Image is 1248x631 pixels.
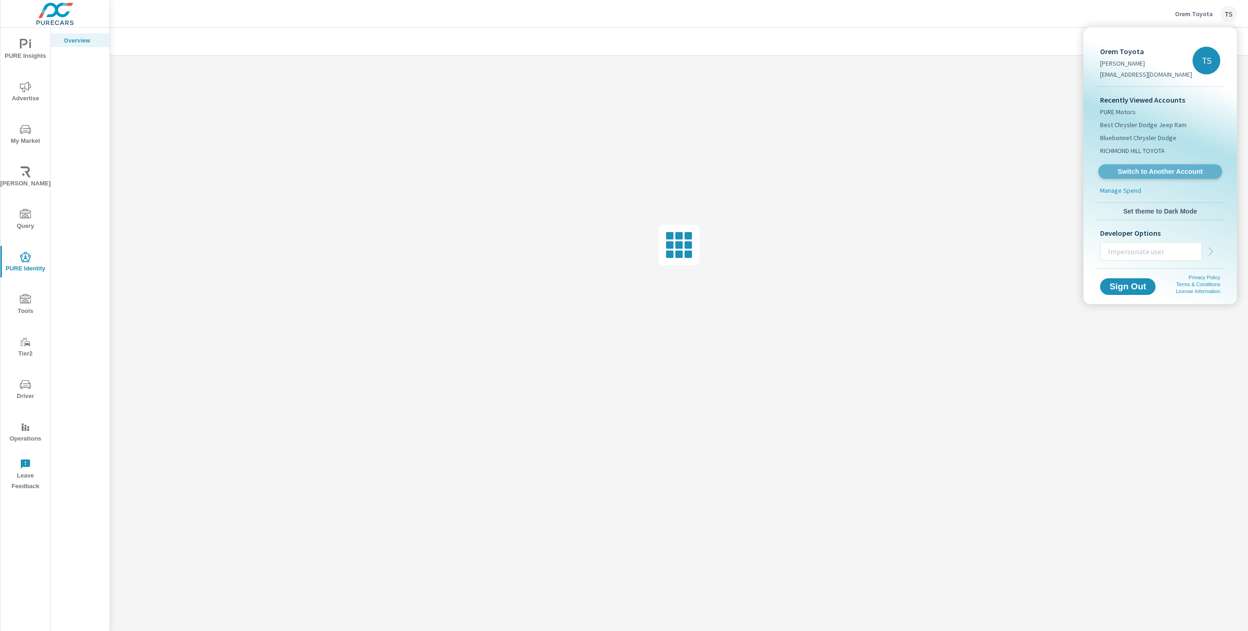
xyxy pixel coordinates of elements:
p: Developer Options [1100,227,1220,239]
a: Switch to Another Account [1098,165,1222,179]
a: License Information [1176,288,1220,294]
span: Set theme to Dark Mode [1100,207,1220,215]
span: Best Chrysler Dodge Jeep Ram [1100,120,1187,129]
span: Sign Out [1107,282,1148,291]
span: Switch to Another Account [1103,167,1217,176]
a: Manage Spend [1096,186,1224,199]
p: [EMAIL_ADDRESS][DOMAIN_NAME] [1100,70,1192,79]
p: Recently Viewed Accounts [1100,94,1220,105]
div: TS [1193,47,1220,74]
a: Privacy Policy [1189,275,1220,280]
button: Sign Out [1100,278,1156,295]
p: Manage Spend [1100,186,1141,195]
span: Bluebonnet Chrysler Dodge [1100,133,1176,142]
p: Orem Toyota [1100,46,1192,57]
span: RICHMOND HILL TOYOTA [1100,146,1165,155]
input: Impersonate user [1101,239,1201,263]
p: [PERSON_NAME] [1100,59,1192,68]
button: Set theme to Dark Mode [1096,203,1224,220]
span: PURE Motors [1100,107,1136,116]
a: Terms & Conditions [1176,282,1220,287]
